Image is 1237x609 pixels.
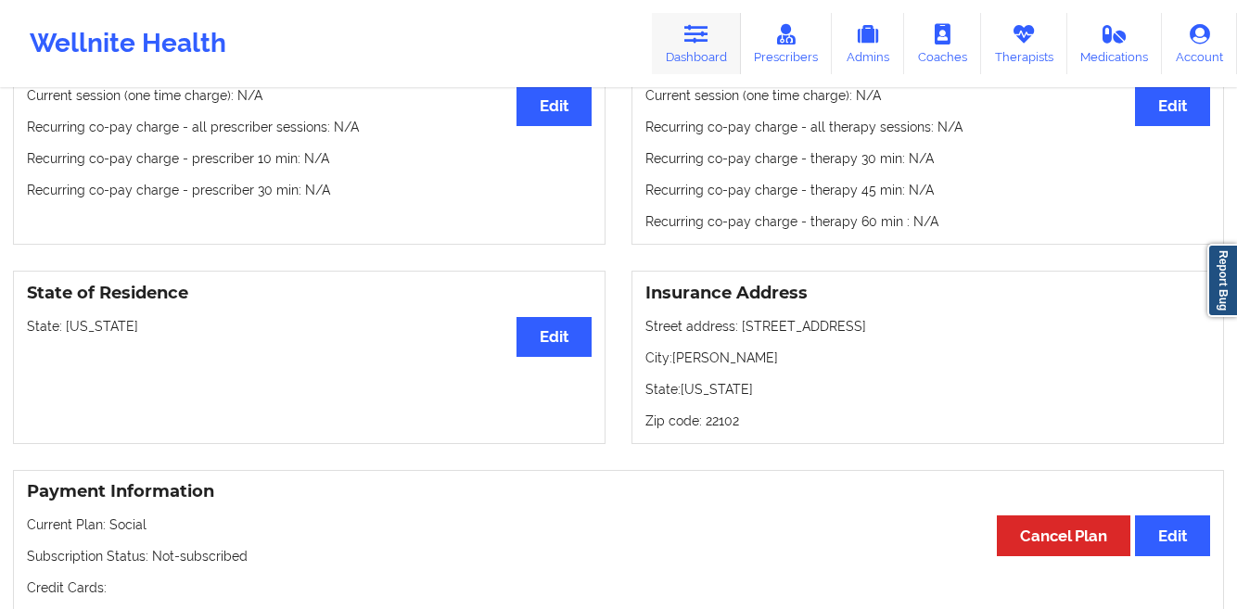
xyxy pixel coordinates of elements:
[741,13,833,74] a: Prescribers
[27,515,1210,534] p: Current Plan: Social
[997,515,1130,555] button: Cancel Plan
[27,86,592,105] p: Current session (one time charge): N/A
[516,86,592,126] button: Edit
[645,283,1210,304] h3: Insurance Address
[27,578,1210,597] p: Credit Cards:
[1162,13,1237,74] a: Account
[27,317,592,336] p: State: [US_STATE]
[904,13,981,74] a: Coaches
[652,13,741,74] a: Dashboard
[1135,515,1210,555] button: Edit
[832,13,904,74] a: Admins
[981,13,1067,74] a: Therapists
[27,118,592,136] p: Recurring co-pay charge - all prescriber sessions : N/A
[1067,13,1163,74] a: Medications
[645,86,1210,105] p: Current session (one time charge): N/A
[645,349,1210,367] p: City: [PERSON_NAME]
[27,149,592,168] p: Recurring co-pay charge - prescriber 10 min : N/A
[645,149,1210,168] p: Recurring co-pay charge - therapy 30 min : N/A
[645,118,1210,136] p: Recurring co-pay charge - all therapy sessions : N/A
[27,283,592,304] h3: State of Residence
[27,481,1210,502] h3: Payment Information
[1135,86,1210,126] button: Edit
[645,412,1210,430] p: Zip code: 22102
[645,181,1210,199] p: Recurring co-pay charge - therapy 45 min : N/A
[27,181,592,199] p: Recurring co-pay charge - prescriber 30 min : N/A
[1207,244,1237,317] a: Report Bug
[516,317,592,357] button: Edit
[27,547,1210,565] p: Subscription Status: Not-subscribed
[645,380,1210,399] p: State: [US_STATE]
[645,212,1210,231] p: Recurring co-pay charge - therapy 60 min : N/A
[645,317,1210,336] p: Street address: [STREET_ADDRESS]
